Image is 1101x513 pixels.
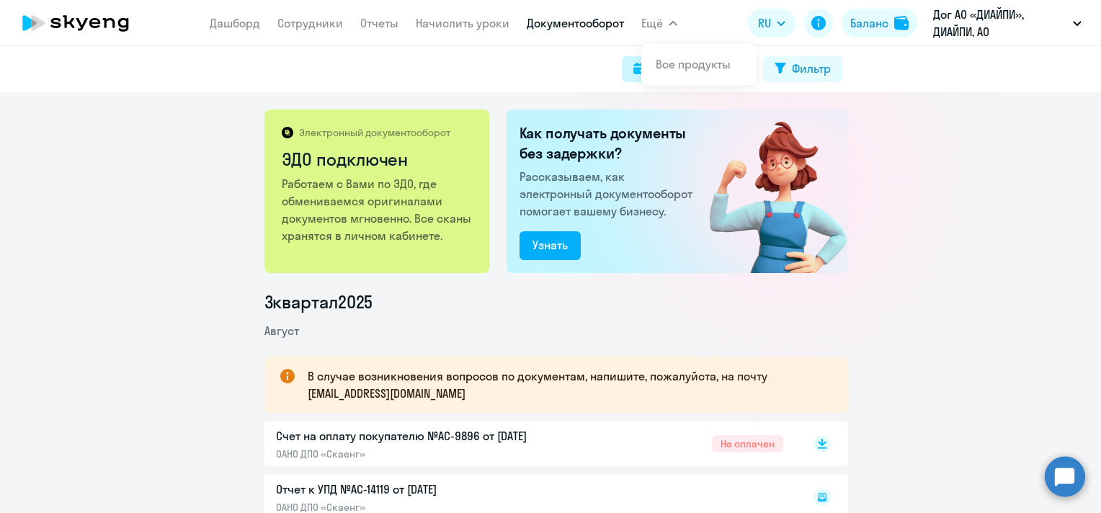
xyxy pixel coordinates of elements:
img: connected [686,110,848,273]
button: Ещё [641,9,677,37]
a: Все продукты [656,57,731,71]
a: Дашборд [210,16,260,30]
span: Август [264,324,299,338]
a: Документооборот [527,16,624,30]
p: Электронный документооборот [299,126,450,139]
p: ОАНО ДПО «Скаенг» [276,447,579,460]
a: Сотрудники [277,16,343,30]
span: Не оплачен [712,435,783,452]
button: Поиск за период [622,56,754,82]
a: Счет на оплату покупателю №AC-9896 от [DATE]ОАНО ДПО «Скаенг»Не оплачен [276,427,783,460]
h2: ЭДО подключен [282,148,474,171]
li: 3 квартал 2025 [264,290,848,313]
a: Начислить уроки [416,16,509,30]
button: Дог АО «ДИАЙПИ», ДИАЙПИ, АО [926,6,1089,40]
button: Балансbalance [842,9,917,37]
div: Баланс [850,14,888,32]
button: RU [748,9,795,37]
p: Работаем с Вами по ЭДО, где обмениваемся оригиналами документов мгновенно. Все сканы хранятся в л... [282,175,474,244]
p: Счет на оплату покупателю №AC-9896 от [DATE] [276,427,579,445]
a: Отчеты [360,16,398,30]
div: Узнать [532,236,568,254]
p: Рассказываем, как электронный документооборот помогает вашему бизнесу. [520,168,698,220]
h2: Как получать документы без задержки? [520,123,698,164]
span: Ещё [641,14,663,32]
p: В случае возникновения вопросов по документам, напишите, пожалуйста, на почту [EMAIL_ADDRESS][DOM... [308,367,822,402]
span: RU [758,14,771,32]
button: Фильтр [763,56,842,82]
p: Дог АО «ДИАЙПИ», ДИАЙПИ, АО [933,6,1067,40]
img: balance [894,16,909,30]
div: Фильтр [792,60,831,77]
button: Узнать [520,231,581,260]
